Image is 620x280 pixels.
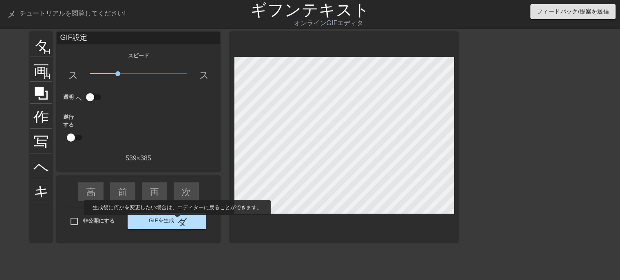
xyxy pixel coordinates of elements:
[68,69,179,79] font: スローモーションビデオ
[128,213,206,229] button: GIFを生成
[75,94,96,101] font: ヘルプ
[33,182,112,197] font: キーボード
[149,217,174,223] font: GIFを生成
[20,10,126,17] font: チュートリアルを閲覧してください!
[44,72,71,79] font: 円を追加
[530,4,616,19] button: フィードバック/提案を送信
[44,47,71,54] font: 円を追加
[128,52,149,59] font: スピード
[137,155,140,162] font: ×
[7,8,77,17] font: メニューブック
[86,186,146,196] font: 高速巻き戻し
[33,107,64,123] font: 作物
[7,8,126,20] a: チュートリアルを閲覧してください!
[63,114,74,128] font: 逆行する
[118,186,179,196] font: 前へスキップ
[294,20,364,26] font: オンラインGIFエディタ
[126,155,137,162] font: 539
[60,33,87,42] font: GIF設定
[33,157,81,173] font: ヘルプ
[140,155,151,162] font: 385
[63,94,74,100] font: 透明
[150,186,189,196] font: 再生矢印
[33,132,206,148] font: 写真サイズを大きく選択
[537,8,609,15] font: フィードバック/提案を送信
[177,216,238,226] font: ダブルアロー
[250,1,370,19] a: ギフンテキスト
[83,218,115,224] font: 非公開にする
[33,36,97,51] font: タイトル
[199,69,239,79] font: スピード
[33,61,64,76] font: 画像
[181,186,242,196] font: 次へスキップ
